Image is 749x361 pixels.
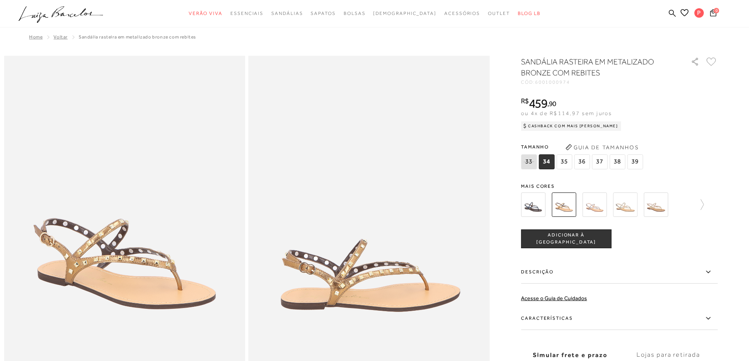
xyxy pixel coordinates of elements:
[521,307,718,330] label: Características
[549,99,556,108] span: 90
[521,232,611,246] span: ADICIONAR À [GEOGRAPHIC_DATA]
[521,261,718,284] label: Descrição
[53,34,68,40] a: Voltar
[488,6,510,21] a: noSubCategoriesText
[344,11,366,16] span: Bolsas
[189,11,223,16] span: Verão Viva
[694,8,704,18] span: P
[521,56,668,78] h1: SANDÁLIA RASTEIRA EM METALIZADO BRONZE COM REBITES
[529,96,547,110] span: 459
[592,154,607,169] span: 37
[444,6,480,21] a: noSubCategoriesText
[271,6,303,21] a: noSubCategoriesText
[521,80,678,84] div: CÓD:
[311,6,335,21] a: noSubCategoriesText
[644,192,668,217] img: SANDÁLIA RASTEIRA EM METALIZADO DOURADO COM REBITES
[444,11,480,16] span: Acessórios
[79,34,196,40] span: SANDÁLIA RASTEIRA EM METALIZADO BRONZE COM REBITES
[230,6,263,21] a: noSubCategoriesText
[691,8,708,20] button: P
[521,295,587,301] a: Acesse o Guia de Cuidados
[521,192,545,217] img: SANDÁLIA RASTEIRA EM METALIZADO AZUL MARINHO COM REBITES
[582,192,607,217] img: SANDÁLIA RASTEIRA EM METALIZADO CHUMBO COM REBITES
[521,121,621,131] div: Cashback com Mais [PERSON_NAME]
[552,192,576,217] img: SANDÁLIA RASTEIRA EM METALIZADO BRONZE COM REBITES
[373,11,436,16] span: [DEMOGRAPHIC_DATA]
[521,154,537,169] span: 33
[539,154,554,169] span: 34
[29,34,42,40] a: Home
[563,141,641,154] button: Guia de Tamanhos
[521,110,612,116] span: ou 4x de R$114,97 sem juros
[344,6,366,21] a: noSubCategoriesText
[230,11,263,16] span: Essenciais
[311,11,335,16] span: Sapatos
[613,192,637,217] img: SANDÁLIA RASTEIRA EM METALIZADO CHUMBO COM REBITES
[627,154,643,169] span: 39
[518,11,541,16] span: BLOG LB
[189,6,223,21] a: noSubCategoriesText
[547,100,556,107] i: ,
[574,154,590,169] span: 36
[556,154,572,169] span: 35
[488,11,510,16] span: Outlet
[521,97,529,104] i: R$
[708,9,719,19] button: 0
[609,154,625,169] span: 38
[271,11,303,16] span: Sandálias
[521,141,645,153] span: Tamanho
[521,229,611,248] button: ADICIONAR À [GEOGRAPHIC_DATA]
[521,184,718,189] span: Mais cores
[714,8,719,13] span: 0
[518,6,541,21] a: BLOG LB
[373,6,436,21] a: noSubCategoriesText
[535,79,570,85] span: 6001000974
